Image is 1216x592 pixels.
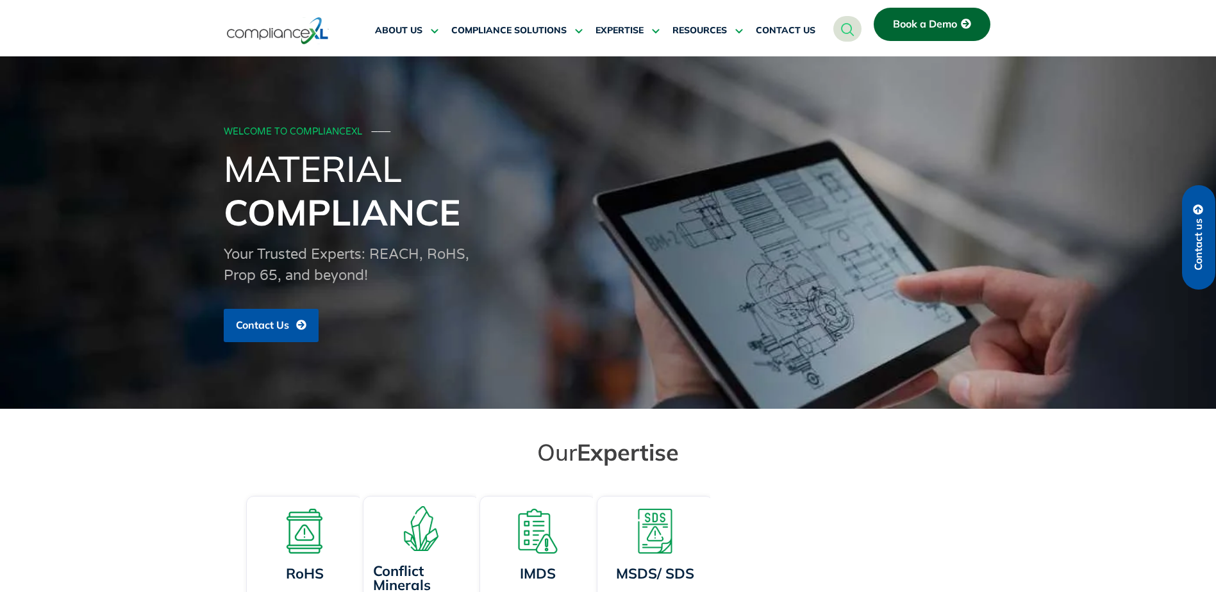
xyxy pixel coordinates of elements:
[756,15,815,46] a: CONTACT US
[375,15,438,46] a: ABOUT US
[227,16,329,45] img: logo-one.svg
[451,15,583,46] a: COMPLIANCE SOLUTIONS
[224,246,469,284] span: Your Trusted Experts: REACH, RoHS, Prop 65, and beyond!
[633,509,678,554] img: A warning board with SDS displaying
[577,438,679,466] span: Expertise
[1182,185,1215,290] a: Contact us
[249,438,967,466] h2: Our
[833,16,862,42] a: navsearch-button
[372,126,391,137] span: ───
[520,564,556,582] a: IMDS
[1193,218,1204,270] span: Contact us
[375,25,422,37] span: ABOUT US
[756,25,815,37] span: CONTACT US
[874,8,990,41] a: Book a Demo
[285,564,323,582] a: RoHS
[224,147,993,234] h1: Material
[224,309,319,342] a: Contact Us
[224,190,460,234] span: Compliance
[893,19,957,30] span: Book a Demo
[282,509,327,554] img: A board with a warning sign
[515,509,560,554] img: A list board with a warning
[616,564,694,582] a: MSDS/ SDS
[451,25,567,37] span: COMPLIANCE SOLUTIONS
[399,506,444,551] img: A representation of minerals
[672,25,727,37] span: RESOURCES
[596,25,644,37] span: EXPERTISE
[596,15,660,46] a: EXPERTISE
[236,320,289,331] span: Contact Us
[224,127,989,138] div: WELCOME TO COMPLIANCEXL
[672,15,743,46] a: RESOURCES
